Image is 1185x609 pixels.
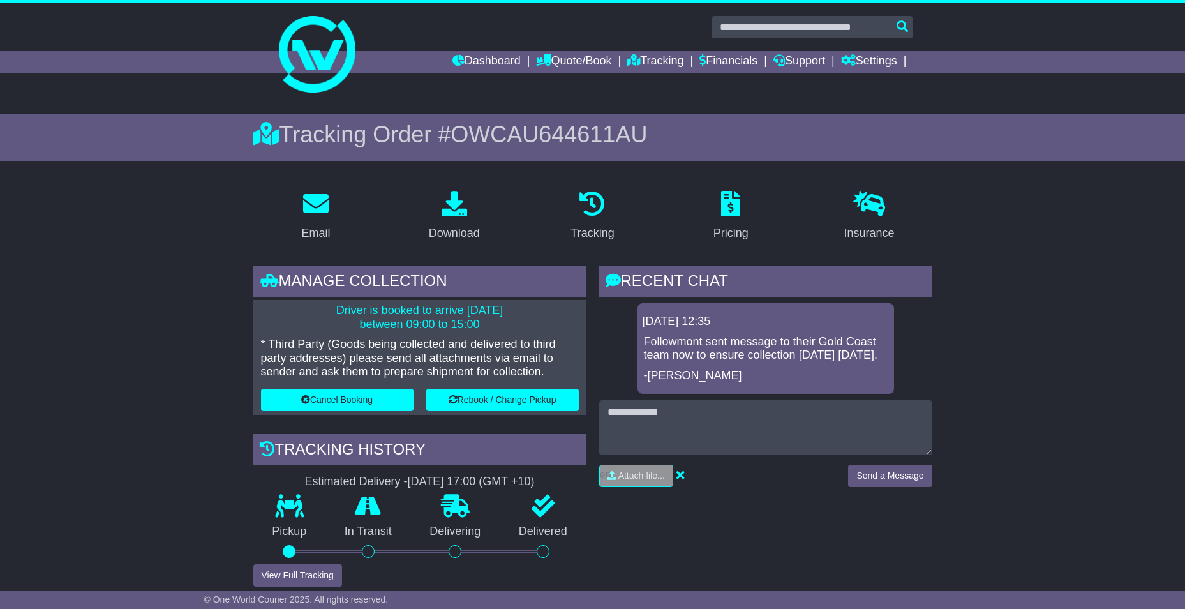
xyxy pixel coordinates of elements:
button: Cancel Booking [261,389,414,411]
div: Manage collection [253,266,586,300]
p: Driver is booked to arrive [DATE] between 09:00 to 15:00 [261,304,579,331]
a: Insurance [836,186,903,246]
div: Email [301,225,330,242]
p: * Third Party (Goods being collected and delivered to third party addresses) please send all atta... [261,338,579,379]
a: Pricing [705,186,757,246]
div: [DATE] 17:00 (GMT +10) [408,475,535,489]
a: Dashboard [452,51,521,73]
div: Download [429,225,480,242]
div: Pricing [713,225,749,242]
p: Delivered [500,525,586,539]
a: Settings [841,51,897,73]
a: Tracking [562,186,622,246]
div: RECENT CHAT [599,266,932,300]
div: Insurance [844,225,895,242]
div: [DATE] 12:35 [643,315,889,329]
p: Delivering [411,525,500,539]
a: Tracking [627,51,683,73]
a: Email [293,186,338,246]
span: © One World Courier 2025. All rights reserved. [204,594,389,605]
button: Rebook / Change Pickup [426,389,579,411]
p: Followmont sent message to their Gold Coast team now to ensure collection [DATE] [DATE]. [644,335,888,363]
p: Pickup [253,525,326,539]
a: Support [773,51,825,73]
a: Download [421,186,488,246]
a: Financials [699,51,757,73]
span: OWCAU644611AU [451,121,647,147]
p: -[PERSON_NAME] [644,369,888,383]
a: Quote/Book [536,51,611,73]
p: In Transit [325,525,411,539]
button: View Full Tracking [253,564,342,587]
div: Estimated Delivery - [253,475,586,489]
div: Tracking Order # [253,121,932,148]
div: Tracking history [253,434,586,469]
button: Send a Message [848,465,932,487]
div: Tracking [570,225,614,242]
